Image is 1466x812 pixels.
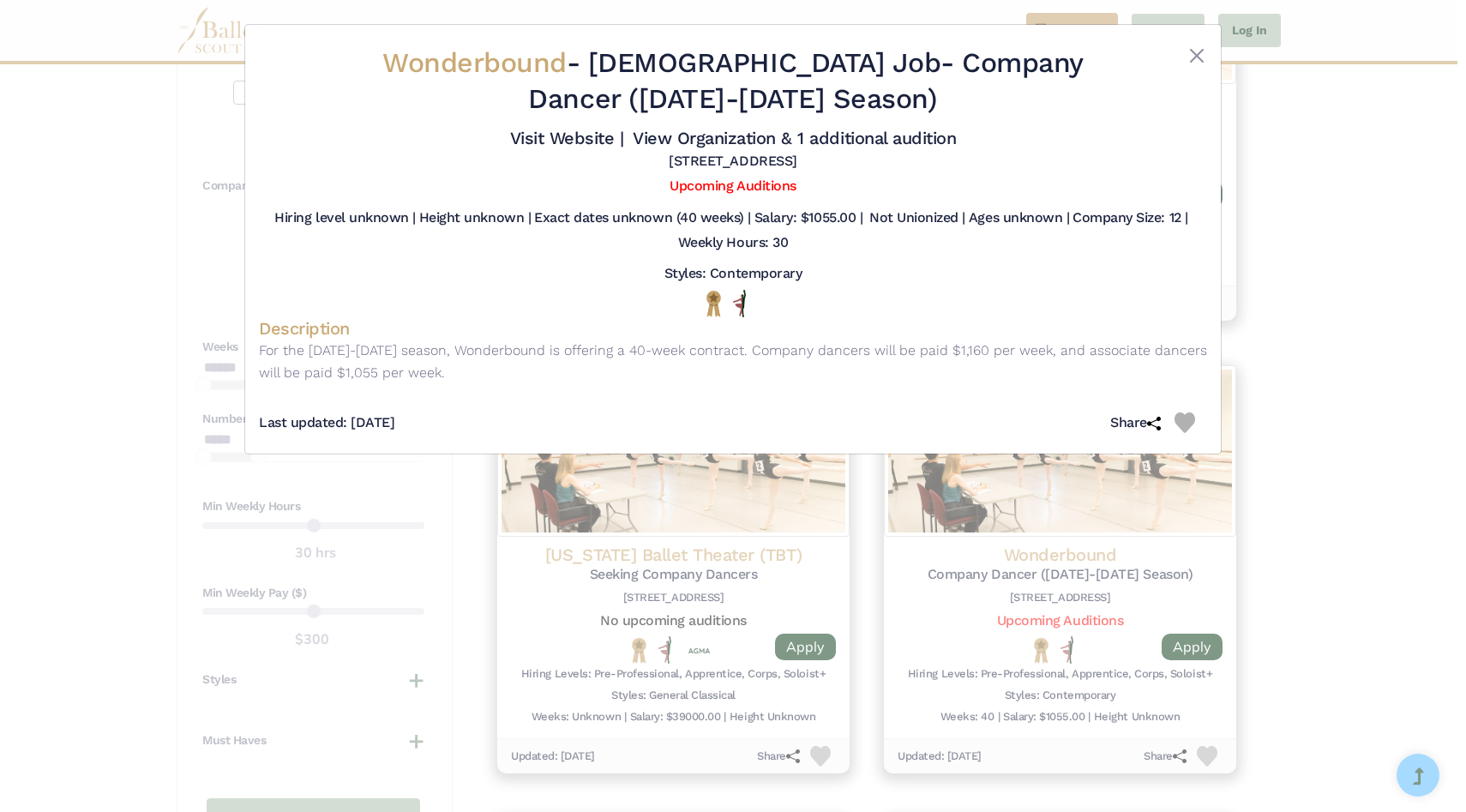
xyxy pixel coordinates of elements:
[733,290,746,317] img: All
[534,209,751,227] h5: Exact dates unknown (40 weeks) |
[419,209,531,227] h5: Height unknown |
[670,177,796,194] a: Upcoming Auditions
[588,46,940,79] span: [DEMOGRAPHIC_DATA] Job
[382,46,567,79] span: Wonderbound
[1072,209,1187,227] h5: Company Size: 12 |
[1110,414,1175,432] h5: Share
[633,128,956,148] a: View Organization & 1 additional audition
[1175,412,1195,433] img: Heart
[259,414,394,432] h5: Last updated: [DATE]
[664,265,802,283] h5: Styles: Contemporary
[259,340,1207,383] p: For the [DATE]-[DATE] season, Wonderbound is offering a 40-week contract. Company dancers will be...
[338,45,1128,117] h2: - - Company Dancer ([DATE]-[DATE] Season)
[1187,45,1207,66] button: Close
[678,234,788,252] h5: Weekly Hours: 30
[969,209,1069,227] h5: Ages unknown |
[274,209,415,227] h5: Hiring level unknown |
[259,317,1207,340] h4: Description
[669,153,796,171] h5: [STREET_ADDRESS]
[510,128,624,148] a: Visit Website |
[703,290,724,316] img: National
[869,209,965,227] h5: Not Unionized |
[754,209,862,227] h5: Salary: $1055.00 |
